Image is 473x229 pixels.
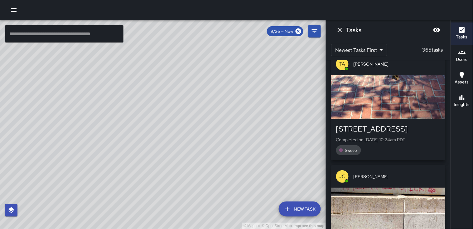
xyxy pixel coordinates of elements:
div: Newest Tasks First [331,44,387,56]
p: Completed on [DATE] 10:24am PDT [336,137,441,143]
button: Blur [431,24,443,36]
button: Assets [451,67,473,90]
button: TA[PERSON_NAME][STREET_ADDRESS]Completed on [DATE] 10:24am PDTSweep [331,53,446,160]
p: TA [340,60,345,68]
p: 365 tasks [420,46,446,54]
span: [PERSON_NAME] [354,61,441,67]
span: Sweep [341,148,361,153]
button: Users [451,45,473,67]
p: JC [339,173,346,180]
button: Tasks [451,22,473,45]
h6: Tasks [346,25,362,35]
span: 9/26 — Now [267,29,297,34]
button: Dismiss [334,24,346,36]
div: [STREET_ADDRESS] [336,124,441,134]
span: [PERSON_NAME] [354,173,441,180]
button: New Task [279,202,321,217]
h6: Insights [454,101,470,108]
h6: Users [456,56,468,63]
div: 9/26 — Now [267,26,303,36]
button: Insights [451,90,473,112]
h6: Assets [455,79,469,86]
button: Filters [308,25,321,37]
h6: Tasks [456,34,468,41]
